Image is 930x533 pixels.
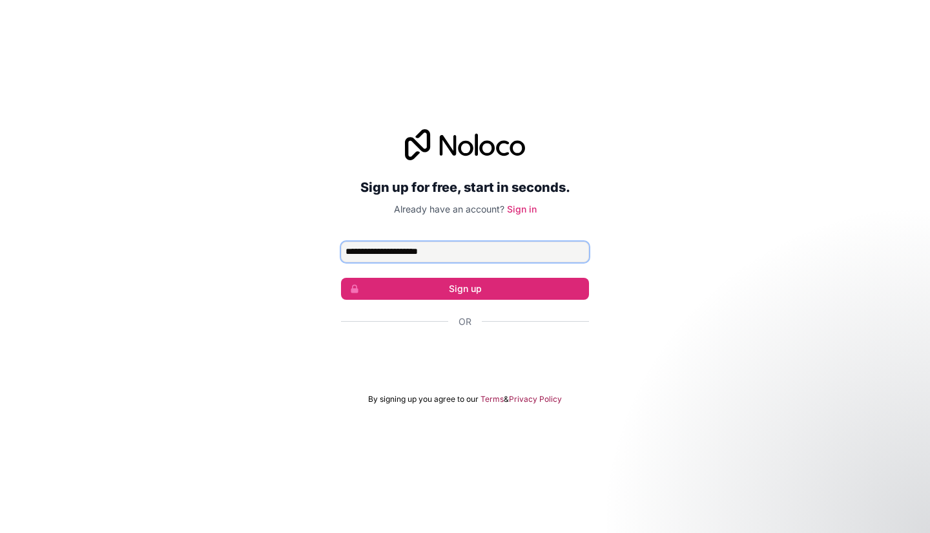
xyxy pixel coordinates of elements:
[504,394,509,404] span: &
[394,204,504,214] span: Already have an account?
[368,394,479,404] span: By signing up you agree to our
[341,242,589,262] input: Email address
[507,204,537,214] a: Sign in
[341,176,589,199] h2: Sign up for free, start in seconds.
[341,278,589,300] button: Sign up
[509,394,562,404] a: Privacy Policy
[480,394,504,404] a: Terms
[335,342,595,371] iframe: Bouton "Se connecter avec Google"
[459,315,471,328] span: Or
[672,436,930,527] iframe: Intercom notifications message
